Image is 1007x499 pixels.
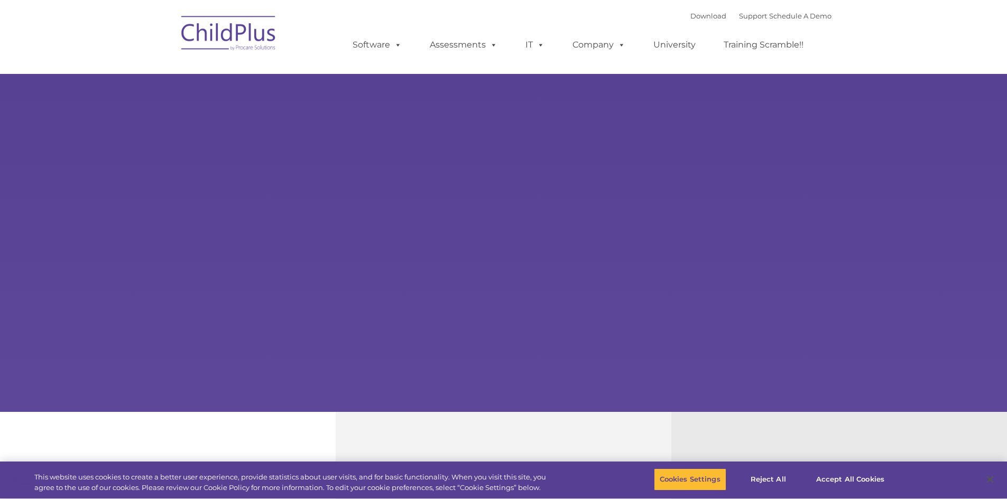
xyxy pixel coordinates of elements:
a: Software [342,34,412,55]
a: Company [562,34,636,55]
div: This website uses cookies to create a better user experience, provide statistics about user visit... [34,472,554,493]
a: Download [690,12,726,20]
button: Cookies Settings [654,468,726,491]
button: Reject All [735,468,801,491]
button: Accept All Cookies [810,468,890,491]
a: Schedule A Demo [769,12,832,20]
a: IT [515,34,555,55]
a: Support [739,12,767,20]
a: Assessments [419,34,508,55]
a: University [643,34,706,55]
img: ChildPlus by Procare Solutions [176,8,282,61]
button: Close [978,468,1002,491]
a: Training Scramble!! [713,34,814,55]
font: | [690,12,832,20]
